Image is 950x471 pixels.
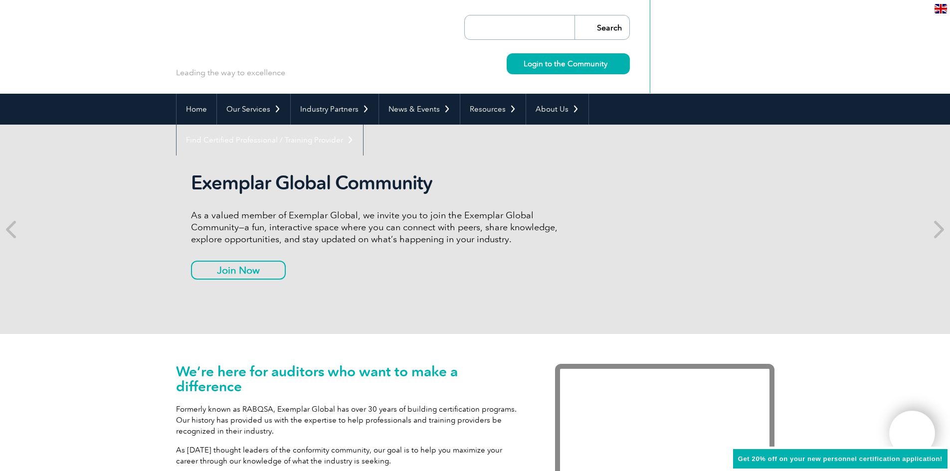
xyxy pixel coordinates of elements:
[176,404,525,437] p: Formerly known as RABQSA, Exemplar Global has over 30 years of building certification programs. O...
[177,94,216,125] a: Home
[574,15,629,39] input: Search
[176,364,525,394] h1: We’re here for auditors who want to make a difference
[738,455,943,463] span: Get 20% off on your new personnel certification application!
[191,209,565,245] p: As a valued member of Exemplar Global, we invite you to join the Exemplar Global Community—a fun,...
[177,125,363,156] a: Find Certified Professional / Training Provider
[176,67,285,78] p: Leading the way to excellence
[291,94,379,125] a: Industry Partners
[217,94,290,125] a: Our Services
[460,94,526,125] a: Resources
[191,261,286,280] a: Join Now
[607,61,613,66] img: svg+xml;nitro-empty-id=MzcwOjIyMw==-1;base64,PHN2ZyB2aWV3Qm94PSIwIDAgMTEgMTEiIHdpZHRoPSIxMSIgaGVp...
[935,4,947,13] img: en
[900,421,925,446] img: svg+xml;nitro-empty-id=MTgxNToxMTY=-1;base64,PHN2ZyB2aWV3Qm94PSIwIDAgNDAwIDQwMCIgd2lkdGg9IjQwMCIg...
[526,94,588,125] a: About Us
[507,53,630,74] a: Login to the Community
[379,94,460,125] a: News & Events
[191,171,565,194] h2: Exemplar Global Community
[176,445,525,467] p: As [DATE] thought leaders of the conformity community, our goal is to help you maximize your care...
